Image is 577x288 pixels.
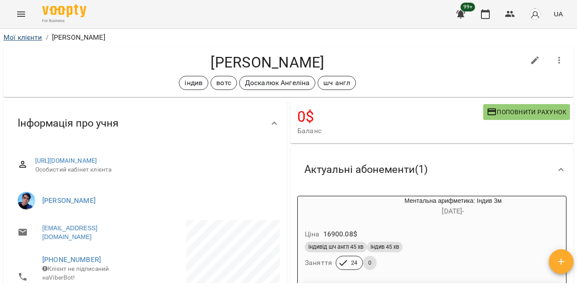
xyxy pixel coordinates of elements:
[4,32,573,43] nav: breadcrumb
[18,116,118,130] span: Інформація про учня
[4,101,287,146] div: Інформація про учня
[298,196,340,217] div: Ментальна арифметика: Індив 3м
[46,32,48,43] li: /
[42,4,86,17] img: Voopty Logo
[323,229,357,239] p: 16900.08 $
[211,76,237,90] div: вотс
[239,76,316,90] div: Доскалюк Ангеліна
[52,32,105,43] p: [PERSON_NAME]
[461,3,475,11] span: 99+
[304,163,428,176] span: Актуальні абонементи ( 1 )
[297,126,483,136] span: Баланс
[245,78,310,88] p: Доскалюк Ангеліна
[297,108,483,126] h4: 0 $
[305,257,332,269] h6: Заняття
[42,224,137,241] a: [EMAIL_ADDRESS][DOMAIN_NAME]
[340,196,566,217] div: Ментальна арифметика: Індив 3м
[305,243,367,251] span: індивід шч англ 45 хв
[554,9,563,19] span: UA
[4,33,42,41] a: Мої клієнти
[11,53,525,71] h4: [PERSON_NAME]
[11,4,32,25] button: Menu
[550,6,566,22] button: UA
[298,196,566,281] button: Ментальна арифметика: Індив 3м[DATE]- Ціна16900.08$індивід шч англ 45 хвІндив 45 хвЗаняття240
[42,18,86,24] span: For Business
[179,76,208,90] div: індив
[18,192,35,209] img: Легоша Олексій
[483,104,570,120] button: Поповнити рахунок
[367,243,403,251] span: Індив 45 хв
[42,196,96,205] a: [PERSON_NAME]
[42,265,109,281] span: Клієнт не підписаний на ViberBot!
[323,78,350,88] p: шч англ
[442,207,464,215] span: [DATE] -
[305,228,320,240] h6: Ціна
[216,78,231,88] p: вотс
[185,78,203,88] p: індив
[290,147,573,192] div: Актуальні абонементи(1)
[487,107,566,117] span: Поповнити рахунок
[346,259,362,267] span: 24
[35,165,273,174] span: Особистий кабінет клієнта
[318,76,356,90] div: шч англ
[363,259,377,267] span: 0
[42,255,101,264] a: [PHONE_NUMBER]
[529,8,541,20] img: avatar_s.png
[35,157,97,164] a: [URL][DOMAIN_NAME]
